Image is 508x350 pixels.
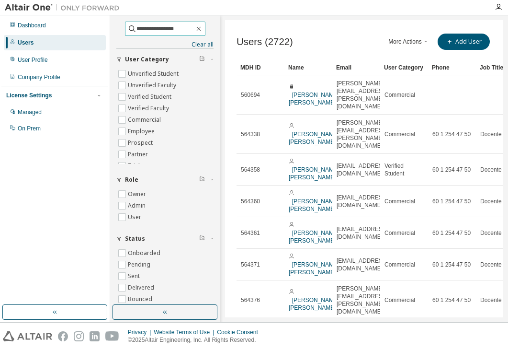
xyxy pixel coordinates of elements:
[128,259,152,270] label: Pending
[337,225,388,241] span: [EMAIL_ADDRESS][DOMAIN_NAME]
[289,166,339,181] a: [PERSON_NAME] [PERSON_NAME]
[384,229,415,237] span: Commercial
[241,198,260,205] span: 564360
[337,162,388,177] span: [EMAIL_ADDRESS][DOMAIN_NAME]
[337,194,388,209] span: [EMAIL_ADDRESS][DOMAIN_NAME]
[199,176,205,184] span: Clear filter
[18,56,48,64] div: User Profile
[432,261,471,268] span: 60 1 254 47 50
[384,296,415,304] span: Commercial
[18,108,42,116] div: Managed
[3,331,52,341] img: altair_logo.svg
[90,331,100,341] img: linkedin.svg
[480,261,502,268] span: Docente
[289,230,339,244] a: [PERSON_NAME] [PERSON_NAME]
[241,229,260,237] span: 564361
[128,293,154,305] label: Bounced
[18,73,60,81] div: Company Profile
[289,297,339,311] a: [PERSON_NAME] [PERSON_NAME]
[116,49,214,70] button: User Category
[128,91,173,103] label: Verified Student
[241,166,260,174] span: 564358
[128,137,155,149] label: Prospect
[128,80,178,91] label: Unverified Faculty
[128,149,150,160] label: Partner
[128,126,157,137] label: Employee
[6,92,52,99] div: License Settings
[74,331,84,341] img: instagram.svg
[154,328,217,336] div: Website Terms of Use
[384,91,415,99] span: Commercial
[128,247,162,259] label: Onboarded
[438,34,490,50] button: Add User
[116,41,214,48] a: Clear all
[128,211,143,223] label: User
[241,91,260,99] span: 560694
[18,22,46,29] div: Dashboard
[241,130,260,138] span: 564338
[432,130,471,138] span: 60 1 254 47 50
[384,60,424,75] div: User Category
[241,296,260,304] span: 564376
[480,130,502,138] span: Docente
[386,34,432,50] button: More Actions
[480,198,502,205] span: Docente
[217,328,263,336] div: Cookie Consent
[432,229,471,237] span: 60 1 254 47 50
[128,336,264,344] p: © 2025 Altair Engineering, Inc. All Rights Reserved.
[240,60,281,75] div: MDH ID
[432,296,471,304] span: 60 1 254 47 50
[289,198,339,212] a: [PERSON_NAME] [PERSON_NAME]
[337,257,388,272] span: [EMAIL_ADDRESS][DOMAIN_NAME]
[237,36,293,47] span: Users (2722)
[199,235,205,243] span: Clear filter
[480,229,502,237] span: Docente
[289,131,339,145] a: [PERSON_NAME] [PERSON_NAME]
[105,331,119,341] img: youtube.svg
[337,119,388,150] span: [PERSON_NAME][EMAIL_ADDRESS][PERSON_NAME][DOMAIN_NAME]
[125,176,138,184] span: Role
[337,285,388,315] span: [PERSON_NAME][EMAIL_ADDRESS][PERSON_NAME][DOMAIN_NAME]
[18,125,41,132] div: On Prem
[128,200,147,211] label: Admin
[384,162,424,177] span: Verified Student
[128,68,181,80] label: Unverified Student
[384,261,415,268] span: Commercial
[128,114,163,126] label: Commercial
[432,198,471,205] span: 60 1 254 47 50
[128,188,148,200] label: Owner
[288,60,328,75] div: Name
[432,166,471,174] span: 60 1 254 47 50
[480,166,502,174] span: Docente
[289,261,339,276] a: [PERSON_NAME] [PERSON_NAME]
[432,60,472,75] div: Phone
[116,228,214,249] button: Status
[289,92,339,106] a: [PERSON_NAME] [PERSON_NAME]
[336,60,376,75] div: Email
[128,270,142,282] label: Sent
[5,3,124,12] img: Altair One
[125,235,145,243] span: Status
[128,103,171,114] label: Verified Faculty
[337,80,388,110] span: [PERSON_NAME][EMAIL_ADDRESS][PERSON_NAME][DOMAIN_NAME]
[116,169,214,190] button: Role
[128,160,142,172] label: Trial
[125,56,169,63] span: User Category
[480,296,502,304] span: Docente
[18,39,34,47] div: Users
[128,328,154,336] div: Privacy
[384,198,415,205] span: Commercial
[241,261,260,268] span: 564371
[199,56,205,63] span: Clear filter
[128,282,156,293] label: Delivered
[384,130,415,138] span: Commercial
[58,331,68,341] img: facebook.svg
